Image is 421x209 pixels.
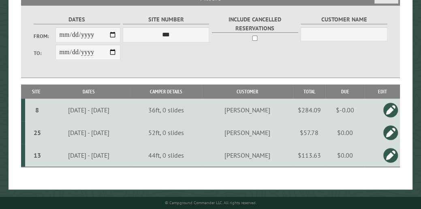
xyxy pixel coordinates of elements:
div: [DATE] - [DATE] [49,129,129,137]
td: $0.00 [325,144,365,167]
th: Total [293,84,325,99]
div: 8 [28,106,46,114]
td: [PERSON_NAME] [202,144,293,167]
small: © Campground Commander LLC. All rights reserved. [165,200,256,205]
div: 25 [28,129,46,137]
td: $-0.00 [325,99,365,121]
th: Customer [202,84,293,99]
div: 13 [28,151,46,159]
label: Include Cancelled Reservations [212,15,298,33]
label: To: [34,49,55,57]
td: 36ft, 0 slides [130,99,202,121]
th: Due [325,84,365,99]
label: Dates [34,15,120,24]
td: $0.00 [325,121,365,144]
th: Camper Details [130,84,202,99]
td: $57.78 [293,121,325,144]
td: $113.63 [293,144,325,167]
div: [DATE] - [DATE] [49,151,129,159]
td: 52ft, 0 slides [130,121,202,144]
th: Site [25,84,47,99]
td: [PERSON_NAME] [202,121,293,144]
th: Dates [47,84,130,99]
label: From: [34,32,55,40]
td: 44ft, 0 slides [130,144,202,167]
div: [DATE] - [DATE] [49,106,129,114]
td: $284.09 [293,99,325,121]
th: Edit [365,84,400,99]
td: [PERSON_NAME] [202,99,293,121]
label: Customer Name [301,15,387,24]
label: Site Number [123,15,209,24]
